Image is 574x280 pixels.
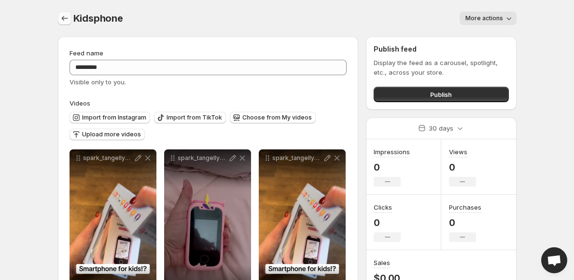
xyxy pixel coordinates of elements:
[272,154,322,162] p: spark_tangellymyshopifycom_f1774acc-75f7-4aae-9faf-62c3c0c53d3e
[70,78,126,86] span: Visible only to you.
[430,90,452,99] span: Publish
[58,12,71,25] button: Settings
[73,13,123,24] span: Kidsphone
[154,112,226,123] button: Import from TikTok
[465,14,503,22] span: More actions
[449,147,467,157] h3: Views
[374,161,410,173] p: 0
[541,247,567,273] a: Open chat
[374,202,392,212] h3: Clicks
[242,114,312,121] span: Choose from My videos
[374,258,390,267] h3: Sales
[70,49,103,57] span: Feed name
[70,112,150,123] button: Import from Instagram
[374,87,508,102] button: Publish
[70,99,90,107] span: Videos
[460,12,517,25] button: More actions
[82,131,141,138] span: Upload more videos
[230,112,316,123] button: Choose from My videos
[83,154,133,162] p: spark_tangellymyshopifycom_f1774acc-75f7-4aae-9faf-62c3c0c53d3e-preview
[167,114,222,121] span: Import from TikTok
[449,161,476,173] p: 0
[374,44,508,54] h2: Publish feed
[449,202,481,212] h3: Purchases
[374,147,410,157] h3: Impressions
[374,58,508,77] p: Display the feed as a carousel, spotlight, etc., across your store.
[374,217,401,228] p: 0
[449,217,481,228] p: 0
[178,154,228,162] p: spark_tangellymyshopifycom_2cdf8663-aba1-4cc0-9d7a-c058b87b3ac7-preview
[70,129,145,140] button: Upload more videos
[429,123,453,133] p: 30 days
[82,114,146,121] span: Import from Instagram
